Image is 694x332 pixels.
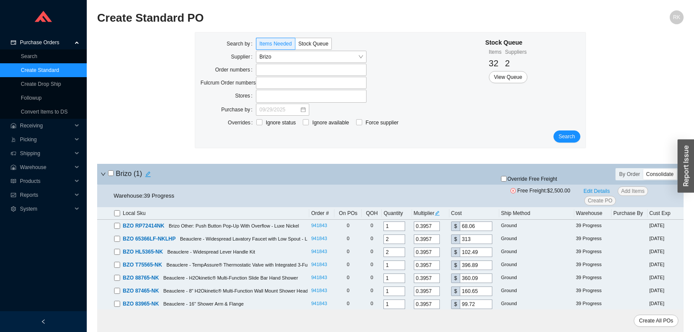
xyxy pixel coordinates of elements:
a: 941843 [311,301,327,306]
td: [DATE] [648,233,684,246]
a: 941843 [311,236,327,241]
span: BZO HL5365-NK [123,249,163,255]
td: 0 [334,285,362,298]
th: Cost [449,207,499,220]
td: 0 [362,272,382,285]
td: 0 [334,246,362,259]
td: 39 Progress [574,233,612,246]
td: 0 [334,220,362,233]
a: 941843 [311,262,327,267]
a: 941843 [311,275,327,280]
span: Create All POs [639,316,673,325]
span: BZO RP72414NK [123,223,164,229]
td: Ground [499,272,574,285]
span: BZO 88765-NK [123,275,159,281]
td: [DATE] [648,220,684,233]
th: Quantity [382,207,412,220]
td: 0 [362,259,382,272]
a: 941843 [311,223,327,228]
span: Beauclere - 8" H2Okinetic® Multi-Function Wall Mount Shower Head 1.75 GPM [163,288,331,293]
a: Followup [21,95,42,101]
span: Products [20,174,72,188]
td: Ground [499,259,574,272]
span: ( 1 ) [134,170,142,177]
div: $ [451,221,460,231]
span: credit-card [10,40,16,45]
button: Create All POs [634,315,678,327]
span: Beauclere - Widespread Lever Handle Kit [167,249,255,254]
label: Overrides [228,117,256,129]
button: Search [553,130,580,143]
div: Multiplier [414,209,448,218]
th: On POs [334,207,362,220]
td: 0 [362,285,382,298]
div: $ [451,260,460,270]
span: Items Needed [259,41,292,47]
span: System [20,202,72,216]
div: By Order [616,169,643,179]
div: Suppliers [505,48,527,56]
th: Cust Exp [648,207,684,220]
td: Ground [499,220,574,233]
span: Override Free Freight [507,176,557,182]
span: left [41,319,46,324]
input: 09/29/2025 [259,105,300,114]
label: Purchase by [221,104,256,116]
div: $ [451,234,460,244]
td: Ground [499,285,574,298]
span: edit [142,171,154,177]
span: Purchase Orders [20,36,72,49]
th: Purchase By [612,207,648,220]
span: Force supplier [362,118,402,127]
span: Shipping [20,146,72,160]
label: Supplier: [231,51,256,63]
a: Search [21,53,37,59]
div: Consolidate [643,169,677,179]
span: Edit Details [583,187,610,195]
span: Brizo Other: Push Button Pop-Up With Overflow - Luxe Nickel [169,223,299,228]
span: Search [559,132,575,141]
label: Stores [235,90,256,102]
td: 0 [362,220,382,233]
span: BZO 83965-NK [123,301,159,307]
td: 39 Progress [574,220,612,233]
span: fund [10,192,16,198]
span: Warehouse [20,160,72,174]
input: Override Free Freight [501,176,507,182]
div: Stock Queue [485,38,527,48]
span: Beauclere - 16" Shower Arm & Flange [163,301,244,306]
a: Create Drop Ship [21,81,61,87]
label: Fulcrum Order numbers [200,77,256,89]
a: 941843 [311,288,327,293]
th: QOH [362,207,382,220]
div: Items [489,48,501,56]
a: 941843 [311,249,327,254]
td: [DATE] [648,298,684,311]
button: edit [142,168,154,180]
span: Stock Queue [298,41,328,47]
h2: Create Standard PO [97,10,537,26]
label: Search by [227,38,256,50]
span: 32 [489,59,498,68]
span: Ignore available [309,118,353,127]
button: View Queue [489,71,527,83]
span: Reports [20,188,72,202]
td: 0 [362,233,382,246]
td: Ground [499,246,574,259]
label: Order numbers [215,64,256,76]
span: BZO T75565-NK [123,262,162,268]
div: $ [451,247,460,257]
span: close-circle [511,188,516,193]
td: 39 Progress [574,298,612,311]
td: 0 [334,259,362,272]
td: 39 Progress [574,246,612,259]
div: $ [451,299,460,309]
td: [DATE] [648,272,684,285]
td: Ground [499,233,574,246]
span: Picking [20,133,72,146]
span: BZO 87465-NK [123,288,159,294]
span: Brizo [259,51,363,62]
button: Add Items [618,186,648,196]
button: Edit Details [580,186,613,196]
span: edit [435,211,440,216]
